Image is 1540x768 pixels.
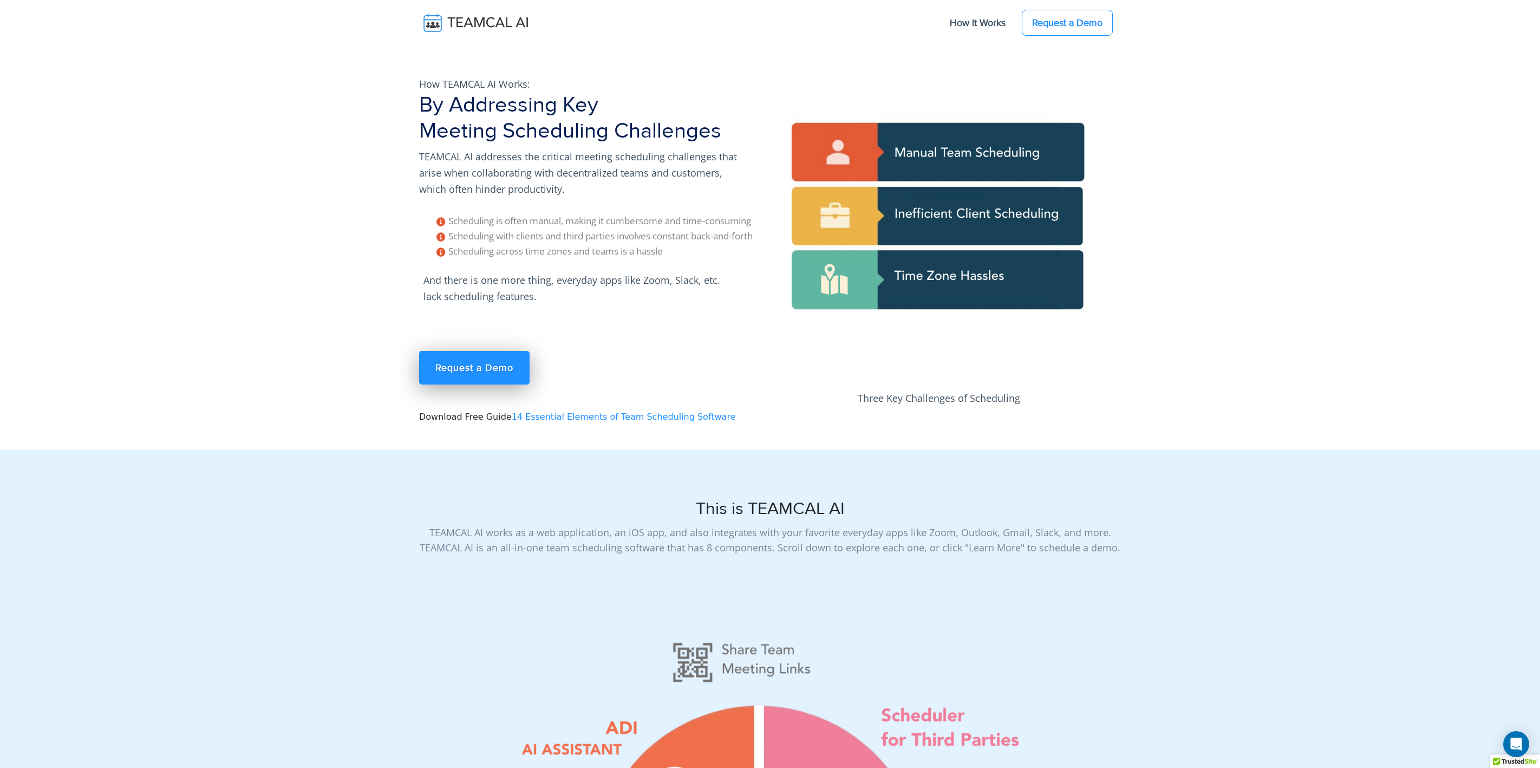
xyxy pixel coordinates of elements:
[776,65,1101,390] img: pic
[436,213,764,229] li: Scheduling is often manual, making it cumbersome and time-consuming
[1022,10,1113,36] a: Request a Demo
[512,412,736,422] a: 14 Essential Elements of Team Scheduling Software
[419,499,1121,519] h2: This is TEAMCAL AI
[419,92,764,144] h1: By Addressing Key Meeting Scheduling Challenges
[419,268,744,309] p: And there is one more thing, everyday apps like Zoom, Slack, etc. lack scheduling features.
[419,525,1121,555] p: TEAMCAL AI works as a web application, an iOS app, and also integrates with your favorite everyda...
[436,244,764,259] li: Scheduling across time zones and teams is a hassle
[939,11,1016,34] a: How It Works
[413,65,770,450] div: Download Free Guide
[419,351,530,385] a: Request a Demo
[436,229,764,244] li: Scheduling with clients and third parties involves constant back-and-forth
[776,390,1101,406] p: Three Key Challenges of Scheduling
[419,76,744,92] p: How TEAMCAL AI Works:
[419,148,744,197] p: TEAMCAL AI addresses the critical meeting scheduling challenges that arise when collaborating wit...
[1503,731,1529,757] div: Open Intercom Messenger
